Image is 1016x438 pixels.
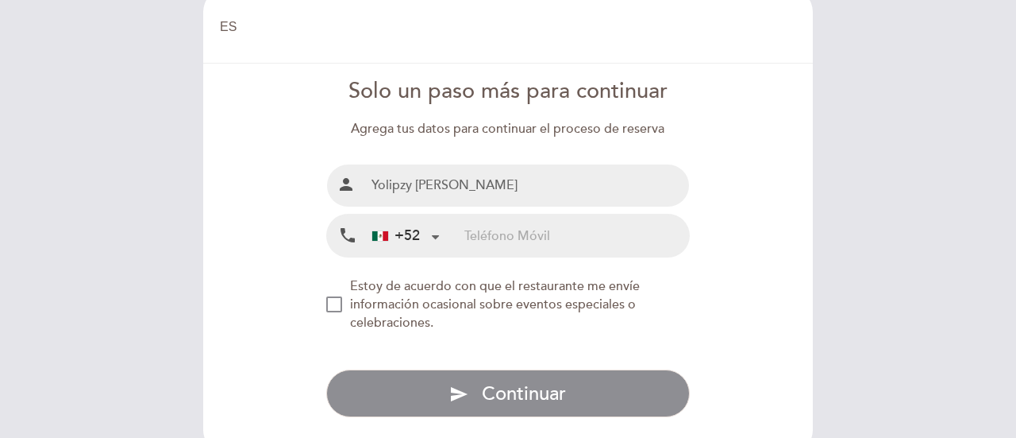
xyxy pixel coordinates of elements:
[365,165,690,207] input: Nombre y Apellido
[326,120,691,138] div: Agrega tus datos para continuar el proceso de reserva
[350,278,640,331] span: Estoy de acuerdo con que el restaurante me envíe información ocasional sobre eventos especiales o...
[326,277,691,332] md-checkbox: NEW_MODAL_AGREE_RESTAURANT_SEND_OCCASIONAL_INFO
[372,226,420,246] div: +52
[482,382,566,405] span: Continuar
[366,215,445,256] div: Mexico (México): +52
[326,76,691,107] div: Solo un paso más para continuar
[337,175,356,194] i: person
[464,215,689,257] input: Teléfono Móvil
[449,385,468,404] i: send
[338,226,357,246] i: local_phone
[326,370,691,417] button: send Continuar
